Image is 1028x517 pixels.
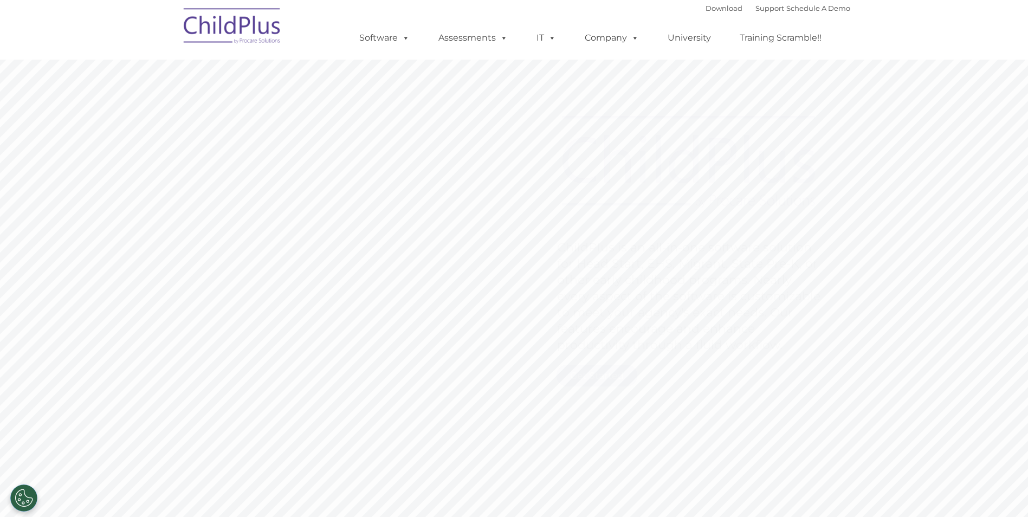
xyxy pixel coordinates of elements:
[706,4,742,12] a: Download
[10,484,37,512] button: Cookies Settings
[755,4,784,12] a: Support
[526,27,567,49] a: IT
[786,4,850,12] a: Schedule A Demo
[178,1,287,55] img: ChildPlus by Procare Solutions
[729,27,832,49] a: Training Scramble!!
[706,4,850,12] font: |
[557,365,637,386] a: Get Started
[348,27,421,49] a: Software
[657,27,722,49] a: University
[428,27,519,49] a: Assessments
[574,27,650,49] a: Company
[557,240,826,353] rs-layer: ChildPlus is an all-in-one software solution for Head Start, EHS, Migrant, State Pre-K, or other ...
